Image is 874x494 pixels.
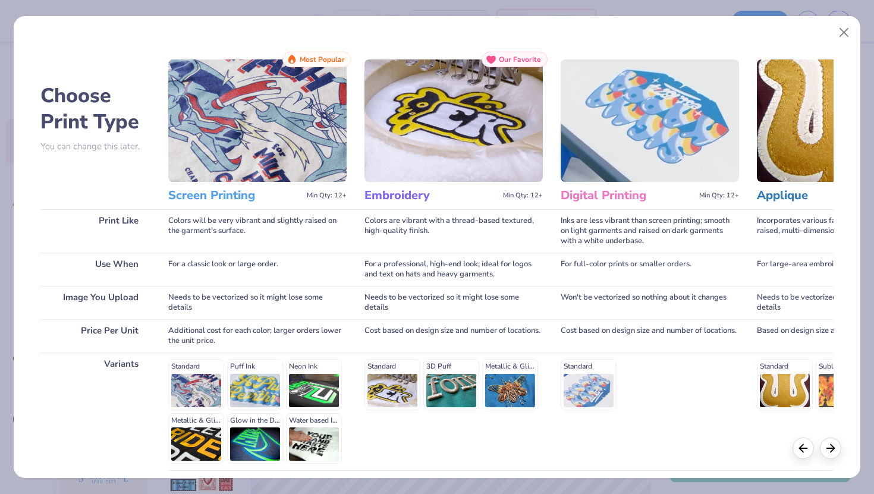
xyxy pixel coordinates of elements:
img: Screen Printing [168,59,347,182]
div: Print Like [40,209,150,253]
div: Needs to be vectorized so it might lose some details [168,286,347,319]
div: Image You Upload [40,286,150,319]
div: Price Per Unit [40,319,150,353]
div: Won't be vectorized so nothing about it changes [561,286,739,319]
span: Most Popular [300,55,345,64]
div: Additional cost for each color; larger orders lower the unit price. [168,319,347,353]
button: Close [833,21,856,44]
img: Embroidery [364,59,543,182]
img: Digital Printing [561,59,739,182]
div: Cost based on design size and number of locations. [561,319,739,353]
h2: Choose Print Type [40,83,150,135]
h3: Screen Printing [168,188,302,203]
div: For a classic look or large order. [168,253,347,286]
div: For a professional, high-end look; ideal for logos and text on hats and heavy garments. [364,253,543,286]
span: Min Qty: 12+ [503,191,543,200]
span: Min Qty: 12+ [307,191,347,200]
span: Our Favorite [499,55,541,64]
div: Needs to be vectorized so it might lose some details [364,286,543,319]
div: Colors are vibrant with a thread-based textured, high-quality finish. [364,209,543,253]
div: Use When [40,253,150,286]
div: Colors will be very vibrant and slightly raised on the garment's surface. [168,209,347,253]
div: Cost based on design size and number of locations. [364,319,543,353]
div: For full-color prints or smaller orders. [561,253,739,286]
div: Inks are less vibrant than screen printing; smooth on light garments and raised on dark garments ... [561,209,739,253]
p: You can change this later. [40,141,150,152]
h3: Embroidery [364,188,498,203]
h3: Digital Printing [561,188,694,203]
span: Min Qty: 12+ [699,191,739,200]
div: Variants [40,353,150,470]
